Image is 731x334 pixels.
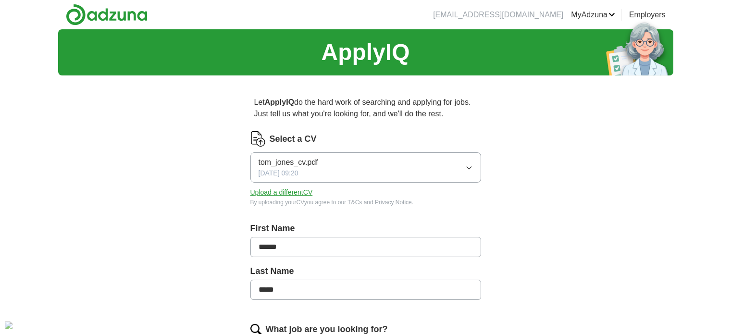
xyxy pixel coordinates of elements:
[66,4,148,25] img: Adzuna logo
[250,187,313,198] button: Upload a differentCV
[433,9,563,21] li: [EMAIL_ADDRESS][DOMAIN_NAME]
[250,93,481,124] p: Let do the hard work of searching and applying for jobs. Just tell us what you're looking for, an...
[321,35,409,70] h1: ApplyIQ
[629,9,666,21] a: Employers
[259,168,298,178] span: [DATE] 09:20
[5,322,12,329] img: Cookie%20settings
[250,198,481,207] div: By uploading your CV you agree to our and .
[250,265,481,278] label: Last Name
[5,322,12,329] div: Cookie consent button
[250,131,266,147] img: CV Icon
[250,152,481,183] button: tom_jones_cv.pdf[DATE] 09:20
[571,9,615,21] a: MyAdzuna
[270,133,317,146] label: Select a CV
[347,199,362,206] a: T&Cs
[375,199,412,206] a: Privacy Notice
[265,98,294,106] strong: ApplyIQ
[250,222,481,235] label: First Name
[259,157,318,168] span: tom_jones_cv.pdf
